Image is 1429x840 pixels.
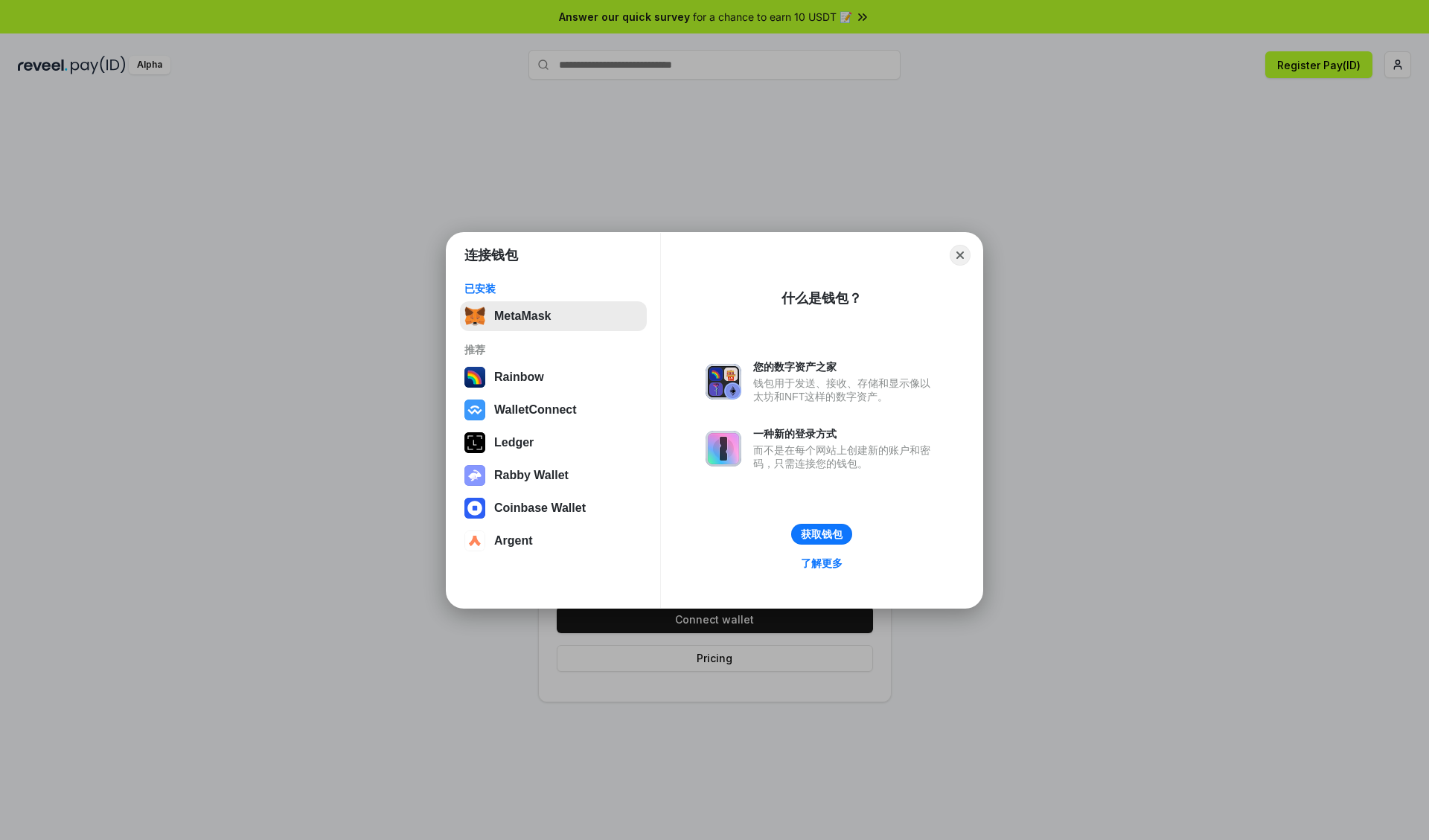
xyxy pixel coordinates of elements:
[464,432,485,453] img: svg+xml,%3Csvg%20xmlns%3D%22http%3A%2F%2Fwww.w3.org%2F2000%2Fsvg%22%20width%3D%2228%22%20height%3...
[801,528,843,541] div: 获取钱包
[464,367,485,388] img: svg+xml,%3Csvg%20width%3D%22120%22%20height%3D%22120%22%20viewBox%3D%220%200%20120%20120%22%20fil...
[781,289,862,307] div: 什么是钱包？
[801,557,843,570] div: 了解更多
[464,306,485,327] img: svg+xml,%3Csvg%20fill%3D%22none%22%20height%3D%2233%22%20viewBox%3D%220%200%2035%2033%22%20width%...
[494,436,534,449] div: Ledger
[706,431,741,467] img: svg+xml,%3Csvg%20xmlns%3D%22http%3A%2F%2Fwww.w3.org%2F2000%2Fsvg%22%20fill%3D%22none%22%20viewBox...
[753,443,938,470] div: 而不是在每个网站上创建新的账户和密码，只需连接您的钱包。
[494,403,577,417] div: WalletConnect
[464,400,485,420] img: svg+xml,%3Csvg%20width%3D%2228%22%20height%3D%2228%22%20viewBox%3D%220%200%2028%2028%22%20fill%3D...
[494,534,533,548] div: Argent
[494,469,569,482] div: Rabby Wallet
[464,498,485,519] img: svg+xml,%3Csvg%20width%3D%2228%22%20height%3D%2228%22%20viewBox%3D%220%200%2028%2028%22%20fill%3D...
[464,530,485,551] img: svg+xml,%3Csvg%20width%3D%2228%22%20height%3D%2228%22%20viewBox%3D%220%200%2028%2028%22%20fill%3D...
[791,524,852,545] button: 获取钱包
[464,465,485,486] img: svg+xml,%3Csvg%20xmlns%3D%22http%3A%2F%2Fwww.w3.org%2F2000%2Fsvg%22%20fill%3D%22none%22%20viewBox...
[792,554,851,573] a: 了解更多
[460,301,647,331] button: MetaMask
[706,364,741,400] img: svg+xml,%3Csvg%20xmlns%3D%22http%3A%2F%2Fwww.w3.org%2F2000%2Fsvg%22%20fill%3D%22none%22%20viewBox...
[460,362,647,392] button: Rainbow
[464,282,642,295] div: 已安装
[753,360,938,373] div: 您的数字资产之家
[494,501,586,515] div: Coinbase Wallet
[460,493,647,523] button: Coinbase Wallet
[494,310,551,323] div: MetaMask
[494,371,544,384] div: Rainbow
[753,376,938,403] div: 钱包用于发送、接收、存储和显示像以太坊和NFT这样的数字资产。
[460,526,647,556] button: Argent
[464,343,642,356] div: 推荐
[460,395,647,425] button: WalletConnect
[460,428,647,458] button: Ledger
[460,461,647,490] button: Rabby Wallet
[950,245,971,266] button: Close
[753,427,938,440] div: 一种新的登录方式
[464,246,518,264] h1: 连接钱包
